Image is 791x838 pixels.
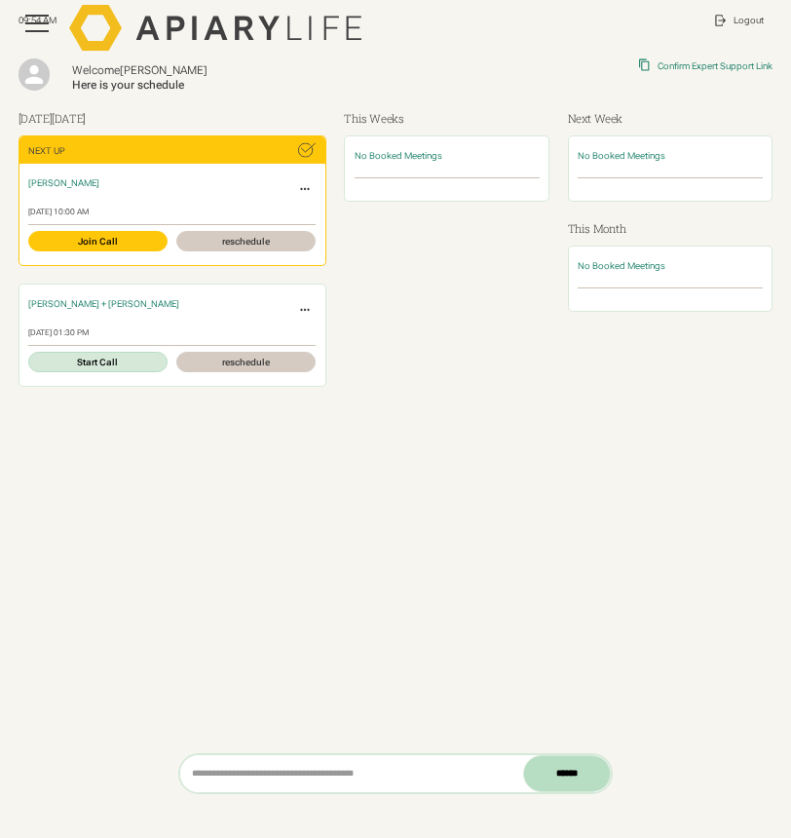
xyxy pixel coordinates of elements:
span: No Booked Meetings [355,150,442,161]
span: [PERSON_NAME] + [PERSON_NAME] [28,298,179,309]
span: No Booked Meetings [578,260,665,271]
div: Logout [734,15,764,26]
div: Next Up [28,145,65,157]
a: Start Call [28,352,168,372]
a: Join Call [28,231,168,251]
h3: This Month [568,220,773,237]
a: Logout [704,5,773,37]
div: Here is your schedule [72,78,420,93]
h3: [DATE] [19,110,326,127]
span: [DATE] [52,111,86,126]
span: No Booked Meetings [578,150,665,161]
div: Confirm Expert Support Link [658,60,772,72]
a: reschedule [176,231,316,251]
a: reschedule [176,352,316,372]
div: [DATE] 10:00 AM [28,207,317,216]
h3: Next Week [568,110,773,127]
span: [PERSON_NAME] [120,63,207,77]
h3: This Weeks [344,110,549,127]
div: [DATE] 01:30 PM [28,327,317,337]
div: Welcome [72,63,420,78]
span: [PERSON_NAME] [28,177,99,188]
